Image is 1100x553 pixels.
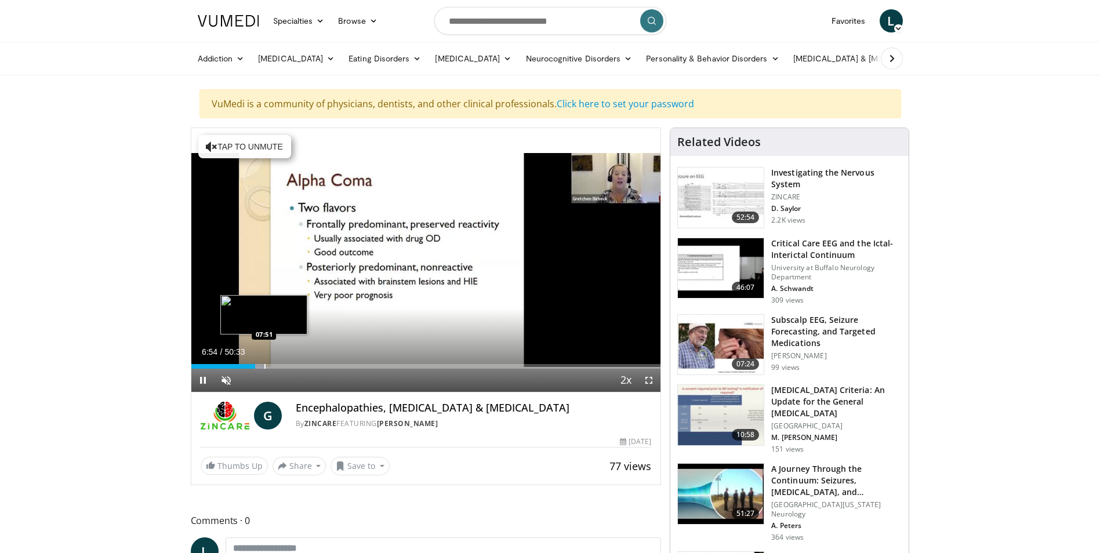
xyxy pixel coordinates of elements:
[220,295,307,334] img: image.jpeg
[771,384,902,419] h3: [MEDICAL_DATA] Criteria: An Update for the General [MEDICAL_DATA]
[678,464,764,524] img: 8f71f9f5-ab03-4be4-96ca-4a0b73a5dcd3.150x105_q85_crop-smart_upscale.jpg
[771,463,902,498] h3: A Journey Through the Continuum: Seizures, [MEDICAL_DATA], and [MEDICAL_DATA] EEG (Made E…
[202,347,217,356] span: 6:54
[771,433,902,442] p: M. [PERSON_NAME]
[224,347,245,356] span: 50:33
[198,135,291,158] button: Tap to unmute
[678,168,764,228] img: 4acae122-ae14-4919-bc47-0ae66b170ef0.150x105_q85_crop-smart_upscale.jpg
[639,47,786,70] a: Personality & Behavior Disorders
[191,128,661,392] video-js: Video Player
[519,47,640,70] a: Neurocognitive Disorders
[771,204,902,213] p: D. Saylor
[786,47,952,70] a: [MEDICAL_DATA] & [MEDICAL_DATA]
[331,9,384,32] a: Browse
[377,419,438,428] a: [PERSON_NAME]
[215,369,238,392] button: Unmute
[191,513,662,528] span: Comments 0
[198,15,259,27] img: VuMedi Logo
[191,47,252,70] a: Addiction
[771,533,804,542] p: 364 views
[732,212,760,223] span: 52:54
[771,351,902,361] p: [PERSON_NAME]
[771,192,902,202] p: ZINCARE
[199,89,901,118] div: VuMedi is a community of physicians, dentists, and other clinical professionals.
[677,238,902,305] a: 46:07 Critical Care EEG and the Ictal-Interictal Continuum University at Buffalo Neurology Depart...
[825,9,873,32] a: Favorites
[678,385,764,445] img: 489580b5-57cf-4814-85ca-84598a5bae8f.150x105_q85_crop-smart_upscale.jpg
[678,315,764,375] img: 32fe55dc-2e34-4f93-8471-99d77f8e2914.150x105_q85_crop-smart_upscale.jpg
[296,402,651,414] h4: Encephalopathies, [MEDICAL_DATA] & [MEDICAL_DATA]
[732,282,760,293] span: 46:07
[220,347,223,356] span: /
[273,457,326,475] button: Share
[880,9,903,32] a: L
[614,369,637,392] button: Playback Rate
[771,284,902,293] p: A. Schwandt
[771,521,902,530] p: A. Peters
[771,238,902,261] h3: Critical Care EEG and the Ictal-Interictal Continuum
[677,167,902,228] a: 52:54 Investigating the Nervous System ZINCARE D. Saylor 2.2K views
[637,369,660,392] button: Fullscreen
[677,314,902,376] a: 07:24 Subscalp EEG, Seizure Forecasting, and Targeted Medications [PERSON_NAME] 99 views
[620,436,651,447] div: [DATE]
[434,7,666,35] input: Search topics, interventions
[191,369,215,392] button: Pause
[732,508,760,519] span: 51:27
[732,429,760,441] span: 10:58
[677,463,902,542] a: 51:27 A Journey Through the Continuum: Seizures, [MEDICAL_DATA], and [MEDICAL_DATA] EEG (Made E… ...
[771,167,902,190] h3: Investigating the Nervous System
[771,263,902,282] p: University at Buffalo Neurology Department
[296,419,651,429] div: By FEATURING
[677,135,761,149] h4: Related Videos
[771,445,804,454] p: 151 views
[201,402,249,430] img: ZINCARE
[304,419,337,428] a: ZINCARE
[771,296,804,305] p: 309 views
[254,402,282,430] a: G
[251,47,342,70] a: [MEDICAL_DATA]
[331,457,390,475] button: Save to
[191,364,661,369] div: Progress Bar
[771,421,902,431] p: [GEOGRAPHIC_DATA]
[677,384,902,454] a: 10:58 [MEDICAL_DATA] Criteria: An Update for the General [MEDICAL_DATA] [GEOGRAPHIC_DATA] M. [PER...
[771,314,902,349] h3: Subscalp EEG, Seizure Forecasting, and Targeted Medications
[771,500,902,519] p: [GEOGRAPHIC_DATA][US_STATE] Neurology
[678,238,764,299] img: a5d5675c-9244-43ba-941e-9945d360acc0.150x105_q85_crop-smart_upscale.jpg
[609,459,651,473] span: 77 views
[428,47,518,70] a: [MEDICAL_DATA]
[557,97,694,110] a: Click here to set your password
[771,363,800,372] p: 99 views
[201,457,268,475] a: Thumbs Up
[771,216,805,225] p: 2.2K views
[732,358,760,370] span: 07:24
[266,9,332,32] a: Specialties
[342,47,428,70] a: Eating Disorders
